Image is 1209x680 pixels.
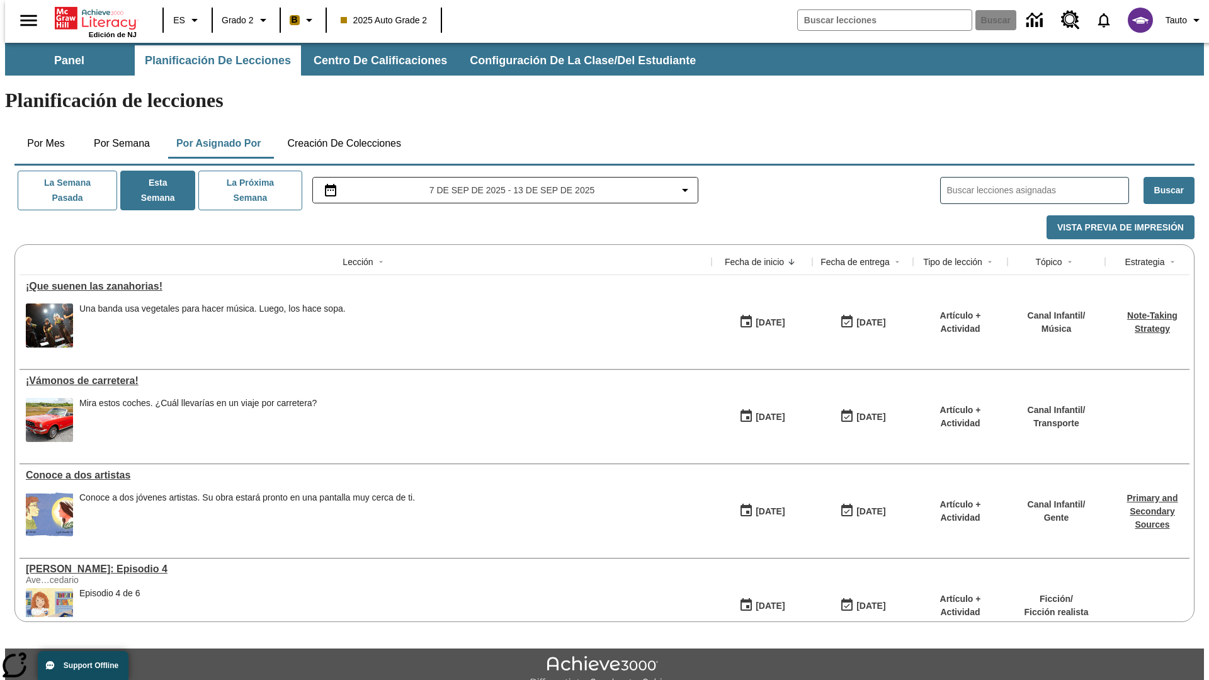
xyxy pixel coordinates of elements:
[79,303,346,348] div: Una banda usa vegetales para hacer música. Luego, los hace sopa.
[1028,404,1086,417] p: Canal Infantil /
[1028,511,1086,524] p: Gente
[79,492,415,536] div: Conoce a dos jóvenes artistas. Su obra estará pronto en una pantalla muy cerca de ti.
[79,398,317,442] div: Mira estos coches. ¿Cuál llevarías en un viaje por carretera?
[735,310,789,334] button: 09/07/25: Primer día en que estuvo disponible la lección
[79,303,346,314] div: Una banda usa vegetales para hacer música. Luego, los hace sopa.
[1025,592,1089,606] p: Ficción /
[5,43,1204,76] div: Subbarra de navegación
[1025,606,1089,619] p: Ficción realista
[26,375,705,387] div: ¡Vámonos de carretera!
[26,398,73,442] img: Un auto Ford Mustang rojo descapotable estacionado en un suelo adoquinado delante de un campo
[756,598,785,614] div: [DATE]
[919,404,1001,430] p: Artículo + Actividad
[1047,215,1195,240] button: Vista previa de impresión
[919,309,1001,336] p: Artículo + Actividad
[1125,256,1164,268] div: Estrategia
[1019,3,1053,38] a: Centro de información
[79,492,415,503] div: Conoce a dos jóvenes artistas. Su obra estará pronto en una pantalla muy cerca de ti.
[1127,310,1178,334] a: Note-Taking Strategy
[429,184,595,197] span: 7 de sep de 2025 - 13 de sep de 2025
[304,45,457,76] button: Centro de calificaciones
[292,12,298,28] span: B
[836,499,890,523] button: 09/07/25: Último día en que podrá accederse la lección
[947,181,1128,200] input: Buscar lecciones asignadas
[26,375,705,387] a: ¡Vámonos de carretera!, Lecciones
[1120,4,1161,37] button: Escoja un nuevo avatar
[277,128,411,159] button: Creación de colecciones
[26,575,215,585] div: Ave…cedario
[222,14,254,27] span: Grado 2
[1165,254,1180,269] button: Sort
[318,183,693,198] button: Seleccione el intervalo de fechas opción del menú
[18,171,117,210] button: La semana pasada
[735,499,789,523] button: 09/07/25: Primer día en que estuvo disponible la lección
[26,564,705,575] a: Elena Menope: Episodio 4, Lecciones
[735,594,789,618] button: 09/07/25: Primer día en que estuvo disponible la lección
[64,661,118,670] span: Support Offline
[1166,14,1187,27] span: Tauto
[820,256,890,268] div: Fecha de entrega
[678,183,693,198] svg: Collapse Date Range Filter
[1028,309,1086,322] p: Canal Infantil /
[55,4,137,38] div: Portada
[784,254,799,269] button: Sort
[798,10,972,30] input: Buscar campo
[836,594,890,618] button: 09/07/25: Último día en que podrá accederse la lección
[1035,256,1062,268] div: Tópico
[1062,254,1077,269] button: Sort
[735,405,789,429] button: 09/07/25: Primer día en que estuvo disponible la lección
[26,470,705,481] div: Conoce a dos artistas
[79,398,317,409] div: Mira estos coches. ¿Cuál llevarías en un viaje por carretera?
[89,31,137,38] span: Edición de NJ
[55,6,137,31] a: Portada
[135,45,301,76] button: Planificación de lecciones
[5,89,1204,112] h1: Planificación de lecciones
[756,409,785,425] div: [DATE]
[173,14,185,27] span: ES
[26,303,73,348] img: Un grupo de personas vestidas de negro toca música en un escenario.
[217,9,276,31] button: Grado: Grado 2, Elige un grado
[26,470,705,481] a: Conoce a dos artistas, Lecciones
[856,598,885,614] div: [DATE]
[285,9,322,31] button: Boost El color de la clase es anaranjado claro. Cambiar el color de la clase.
[836,310,890,334] button: 09/07/25: Último día en que podrá accederse la lección
[6,45,132,76] button: Panel
[1028,498,1086,511] p: Canal Infantil /
[1144,177,1195,204] button: Buscar
[923,256,982,268] div: Tipo de lección
[890,254,905,269] button: Sort
[341,14,428,27] span: 2025 Auto Grade 2
[343,256,373,268] div: Lección
[1127,493,1178,530] a: Primary and Secondary Sources
[836,405,890,429] button: 09/07/25: Último día en que podrá accederse la lección
[79,588,140,632] div: Episodio 4 de 6
[1028,417,1086,430] p: Transporte
[79,588,140,599] div: Episodio 4 de 6
[856,504,885,519] div: [DATE]
[38,651,128,680] button: Support Offline
[856,409,885,425] div: [DATE]
[26,281,705,292] a: ¡Que suenen las zanahorias!, Lecciones
[26,564,705,575] div: Elena Menope: Episodio 4
[460,45,706,76] button: Configuración de la clase/del estudiante
[198,171,302,210] button: La próxima semana
[167,9,208,31] button: Lenguaje: ES, Selecciona un idioma
[26,281,705,292] div: ¡Que suenen las zanahorias!
[919,498,1001,524] p: Artículo + Actividad
[756,315,785,331] div: [DATE]
[14,128,77,159] button: Por mes
[26,588,73,632] img: Elena está sentada en la mesa de clase, poniendo pegamento en un trozo de papel. Encima de la mes...
[725,256,784,268] div: Fecha de inicio
[120,171,195,210] button: Esta semana
[982,254,997,269] button: Sort
[373,254,389,269] button: Sort
[856,315,885,331] div: [DATE]
[84,128,160,159] button: Por semana
[26,492,73,536] img: Un autorretrato caricaturesco de Maya Halko y uno realista de Lyla Sowder-Yuson.
[919,592,1001,619] p: Artículo + Actividad
[756,504,785,519] div: [DATE]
